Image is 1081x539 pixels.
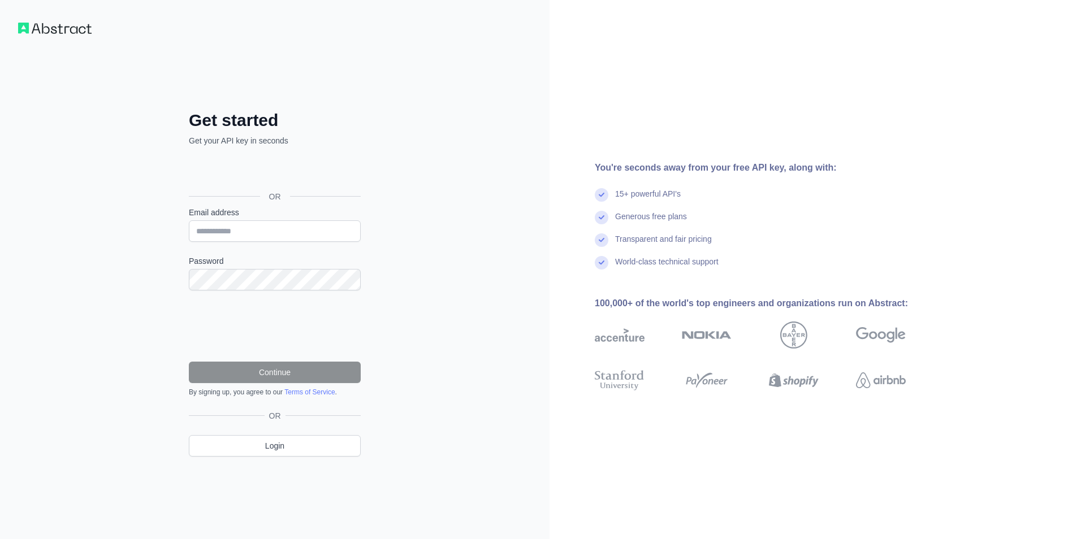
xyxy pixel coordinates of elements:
[595,161,942,175] div: You're seconds away from your free API key, along with:
[682,321,732,349] img: nokia
[260,191,290,202] span: OR
[189,110,361,131] h2: Get started
[615,256,719,279] div: World-class technical support
[615,233,712,256] div: Transparent and fair pricing
[769,368,819,393] img: shopify
[189,304,361,348] iframe: reCAPTCHA
[780,321,807,349] img: bayer
[595,256,608,269] img: check mark
[595,297,942,310] div: 100,000+ of the world's top engineers and organizations run on Abstract:
[856,321,906,349] img: google
[595,233,608,247] img: check mark
[615,188,681,211] div: 15+ powerful API's
[189,135,361,146] p: Get your API key in seconds
[189,207,361,218] label: Email address
[595,321,645,349] img: accenture
[615,211,687,233] div: Generous free plans
[189,255,361,267] label: Password
[265,410,286,421] span: OR
[595,211,608,224] img: check mark
[856,368,906,393] img: airbnb
[595,368,645,393] img: stanford university
[183,159,364,184] iframe: Sign in with Google Button
[189,388,361,397] div: By signing up, you agree to our .
[284,388,335,396] a: Terms of Service
[595,188,608,202] img: check mark
[18,23,92,34] img: Workflow
[189,362,361,383] button: Continue
[189,435,361,457] a: Login
[682,368,732,393] img: payoneer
